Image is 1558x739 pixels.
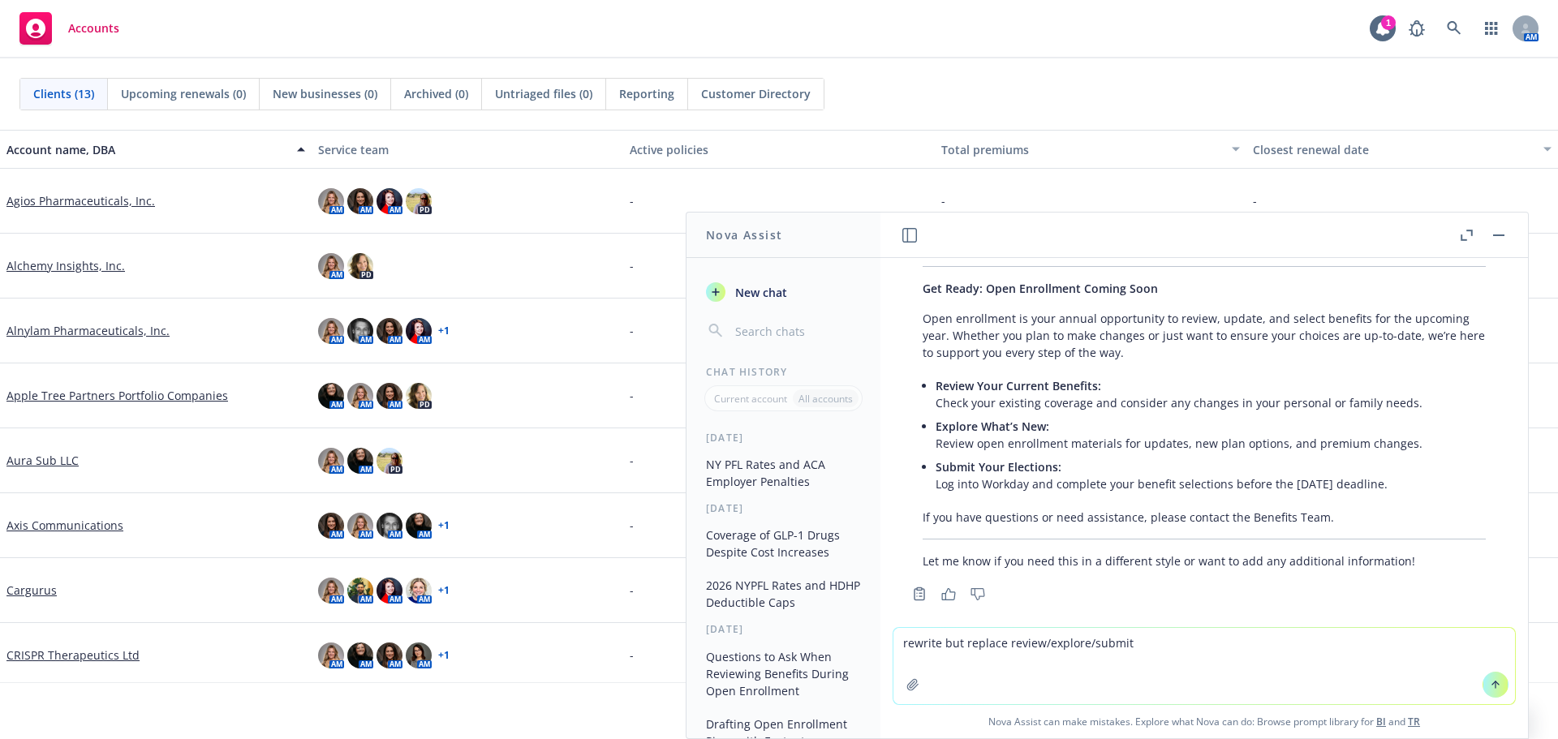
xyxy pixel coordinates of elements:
img: photo [347,448,373,474]
div: [DATE] [686,501,880,515]
p: Let me know if you need this in a different style or want to add any additional information! [923,552,1486,569]
a: Aura Sub LLC [6,452,79,469]
img: photo [347,513,373,539]
span: - [630,517,634,534]
div: Active policies [630,141,928,158]
span: New businesses (0) [273,85,377,102]
div: Account name, DBA [6,141,287,158]
span: - [630,647,634,664]
h1: Nova Assist [706,226,782,243]
a: Accounts [13,6,126,51]
img: photo [347,318,373,344]
p: If you have questions or need assistance, please contact the Benefits Team. [923,509,1486,526]
div: Total premiums [941,141,1222,158]
input: Search chats [732,320,861,342]
p: Log into Workday and complete your benefit selections before the [DATE] deadline. [936,458,1486,492]
button: Closest renewal date [1246,130,1558,169]
span: Review Your Current Benefits: [936,378,1101,393]
span: Upcoming renewals (0) [121,85,246,102]
img: photo [377,188,402,214]
span: Submit Your Elections: [936,459,1061,475]
button: Active policies [623,130,935,169]
img: photo [377,318,402,344]
div: Chat History [686,365,880,379]
span: Reporting [619,85,674,102]
svg: Copy to clipboard [912,586,927,601]
img: photo [347,383,373,409]
div: 1 [1381,15,1396,30]
p: Check your existing coverage and consider any changes in your personal or family needs. [936,377,1486,411]
img: photo [318,253,344,279]
img: photo [347,578,373,604]
span: - [630,452,634,469]
div: Service team [318,141,617,158]
span: - [630,582,634,599]
a: Alnylam Pharmaceuticals, Inc. [6,322,170,339]
a: Alchemy Insights, Inc. [6,257,125,274]
a: Cargurus [6,582,57,599]
img: photo [406,578,432,604]
img: photo [347,188,373,214]
a: Agios Pharmaceuticals, Inc. [6,192,155,209]
img: photo [318,642,344,668]
button: Service team [312,130,623,169]
button: Thumbs down [965,582,991,605]
a: + 1 [438,586,450,595]
p: Open enrollment is your annual opportunity to review, update, and select benefits for the upcomin... [923,310,1486,361]
img: photo [347,253,373,279]
span: - [630,257,634,274]
a: Apple Tree Partners Portfolio Companies [6,387,228,404]
img: photo [377,578,402,604]
span: Nova Assist can make mistakes. Explore what Nova can do: Browse prompt library for and [887,705,1521,738]
button: 2026 NYPFL Rates and HDHP Deductible Caps [699,572,867,616]
p: All accounts [798,392,853,406]
img: photo [377,383,402,409]
span: Archived (0) [404,85,468,102]
div: [DATE] [686,622,880,636]
a: Switch app [1475,12,1508,45]
img: photo [406,188,432,214]
a: Search [1438,12,1470,45]
button: Coverage of GLP-1 Drugs Despite Cost Increases [699,522,867,565]
div: [DATE] [686,431,880,445]
button: NY PFL Rates and ACA Employer Penalties [699,451,867,495]
a: TR [1408,715,1420,728]
span: Explore What’s New: [936,419,1049,434]
a: BI [1376,715,1386,728]
span: Untriaged files (0) [495,85,592,102]
button: Total premiums [935,130,1246,169]
a: Axis Communications [6,517,123,534]
span: Accounts [68,22,119,35]
img: photo [406,318,432,344]
span: New chat [732,284,787,301]
span: - [630,322,634,339]
img: photo [406,513,432,539]
p: Current account [714,392,787,406]
a: CRISPR Therapeutics Ltd [6,647,140,664]
span: Get Ready: Open Enrollment Coming Soon [923,281,1158,296]
img: photo [318,578,344,604]
img: photo [377,513,402,539]
span: - [1253,192,1257,209]
a: + 1 [438,521,450,531]
span: - [630,387,634,404]
span: - [630,192,634,209]
p: Review open enrollment materials for updates, new plan options, and premium changes. [936,418,1486,452]
span: Clients (13) [33,85,94,102]
a: + 1 [438,651,450,660]
a: Report a Bug [1401,12,1433,45]
button: New chat [699,277,867,307]
img: photo [377,642,402,668]
a: + 1 [438,326,450,336]
img: photo [318,448,344,474]
button: Questions to Ask When Reviewing Benefits During Open Enrollment [699,643,867,704]
img: photo [318,383,344,409]
img: photo [318,318,344,344]
img: photo [406,642,432,668]
span: Customer Directory [701,85,811,102]
span: - [941,192,945,209]
img: photo [318,513,344,539]
div: Closest renewal date [1253,141,1534,158]
img: photo [318,188,344,214]
img: photo [377,448,402,474]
